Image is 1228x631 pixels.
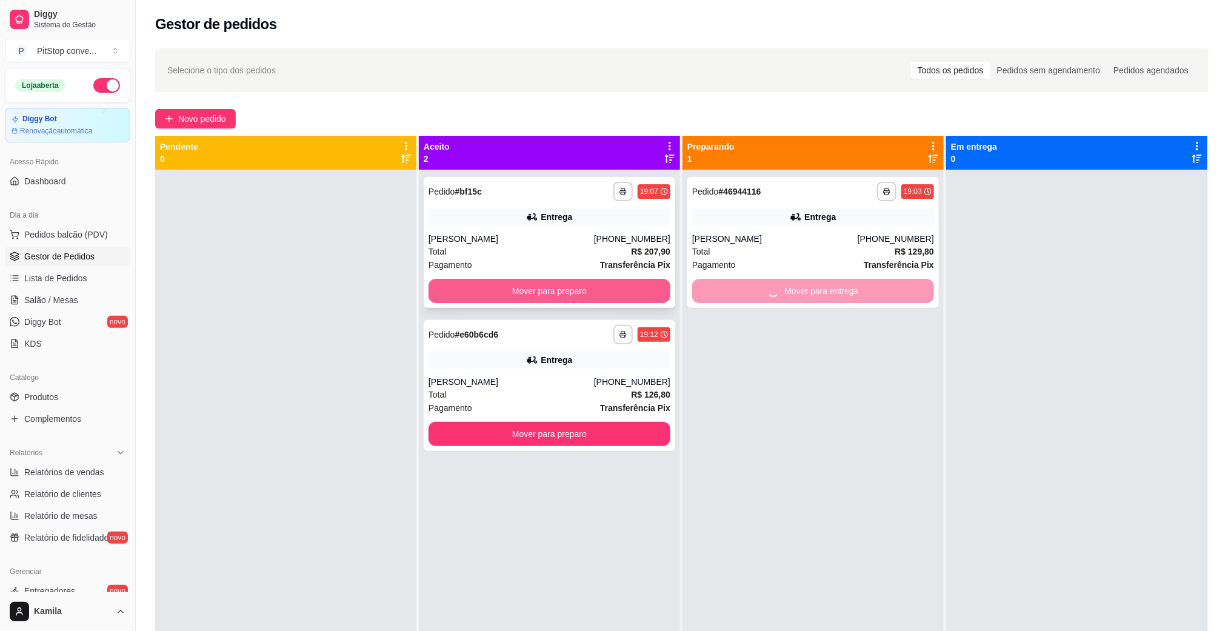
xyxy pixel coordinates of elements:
[5,152,130,172] div: Acesso Rápido
[24,585,75,597] span: Entregadores
[429,330,455,339] span: Pedido
[24,294,78,306] span: Salão / Mesas
[15,79,65,92] div: Loja aberta
[24,391,58,403] span: Produtos
[5,312,130,332] a: Diggy Botnovo
[864,260,934,270] strong: Transferência Pix
[155,109,236,129] button: Novo pedido
[5,247,130,266] a: Gestor de Pedidos
[5,368,130,387] div: Catálogo
[34,9,125,20] span: Diggy
[5,269,130,288] a: Lista de Pedidos
[165,115,173,123] span: plus
[990,62,1107,79] div: Pedidos sem agendamento
[429,422,670,446] button: Mover para preparo
[15,45,27,57] span: P
[455,330,499,339] strong: # e60b6cd6
[594,233,670,245] div: [PHONE_NUMBER]
[24,272,87,284] span: Lista de Pedidos
[951,153,997,165] p: 0
[455,187,482,196] strong: # bf15c
[1107,62,1195,79] div: Pedidos agendados
[640,187,658,196] div: 19:07
[429,245,447,258] span: Total
[692,233,858,245] div: [PERSON_NAME]
[167,64,276,77] span: Selecione o tipo dos pedidos
[904,187,922,196] div: 19:03
[429,258,472,272] span: Pagamento
[160,141,198,153] p: Pendente
[5,387,130,407] a: Produtos
[5,172,130,191] a: Dashboard
[5,484,130,504] a: Relatório de clientes
[719,187,761,196] strong: # 46944116
[692,258,736,272] span: Pagamento
[541,354,572,366] div: Entrega
[10,448,42,458] span: Relatórios
[5,409,130,429] a: Complementos
[24,316,61,328] span: Diggy Bot
[631,247,670,256] strong: R$ 207,90
[5,225,130,244] button: Pedidos balcão (PDV)
[5,39,130,63] button: Select a team
[5,205,130,225] div: Dia a dia
[24,338,42,350] span: KDS
[24,250,95,262] span: Gestor de Pedidos
[22,115,57,124] article: Diggy Bot
[5,5,130,34] a: DiggySistema de Gestão
[631,390,670,399] strong: R$ 126,80
[5,108,130,142] a: Diggy BotRenovaçãoautomática
[24,175,66,187] span: Dashboard
[160,153,198,165] p: 0
[541,211,572,223] div: Entrega
[5,597,130,626] button: Kamila
[5,562,130,581] div: Gerenciar
[34,606,111,617] span: Kamila
[895,247,934,256] strong: R$ 129,80
[600,260,670,270] strong: Transferência Pix
[24,413,81,425] span: Complementos
[34,20,125,30] span: Sistema de Gestão
[24,229,108,241] span: Pedidos balcão (PDV)
[594,376,670,388] div: [PHONE_NUMBER]
[178,112,226,125] span: Novo pedido
[5,528,130,547] a: Relatório de fidelidadenovo
[858,233,934,245] div: [PHONE_NUMBER]
[687,153,735,165] p: 1
[5,290,130,310] a: Salão / Mesas
[24,510,98,522] span: Relatório de mesas
[911,62,990,79] div: Todos os pedidos
[429,376,594,388] div: [PERSON_NAME]
[20,126,92,136] article: Renovação automática
[5,506,130,526] a: Relatório de mesas
[424,153,450,165] p: 2
[640,330,658,339] div: 19:12
[692,187,719,196] span: Pedido
[5,334,130,353] a: KDS
[429,388,447,401] span: Total
[424,141,450,153] p: Aceito
[429,233,594,245] div: [PERSON_NAME]
[24,488,101,500] span: Relatório de clientes
[5,581,130,601] a: Entregadoresnovo
[429,279,670,303] button: Mover para preparo
[600,403,670,413] strong: Transferência Pix
[155,15,277,34] h2: Gestor de pedidos
[951,141,997,153] p: Em entrega
[37,45,96,57] div: PitStop conve ...
[692,245,710,258] span: Total
[24,466,104,478] span: Relatórios de vendas
[24,532,108,544] span: Relatório de fidelidade
[429,401,472,415] span: Pagamento
[93,78,120,93] button: Alterar Status
[804,211,836,223] div: Entrega
[5,462,130,482] a: Relatórios de vendas
[687,141,735,153] p: Preparando
[429,187,455,196] span: Pedido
